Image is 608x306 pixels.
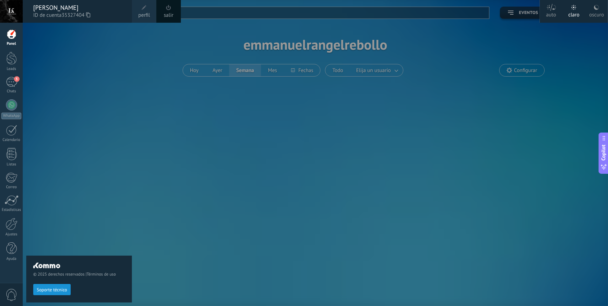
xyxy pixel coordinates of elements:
[33,4,125,12] div: [PERSON_NAME]
[589,5,604,23] div: oscuro
[546,5,556,23] div: auto
[62,12,90,19] span: 35327404
[568,5,580,23] div: claro
[1,232,22,237] div: Ajustes
[1,162,22,167] div: Listas
[1,42,22,46] div: Panel
[1,67,22,71] div: Leads
[33,12,125,19] span: ID de cuenta
[1,208,22,212] div: Estadísticas
[1,113,21,119] div: WhatsApp
[600,144,607,161] span: Copilot
[1,257,22,261] div: Ayuda
[33,284,71,295] button: Soporte técnico
[33,272,125,277] span: © 2025 derechos reservados |
[37,287,67,292] span: Soporte técnico
[14,76,20,82] span: 5
[138,12,150,19] span: perfil
[87,272,116,277] a: Términos de uso
[33,287,71,292] a: Soporte técnico
[1,138,22,142] div: Calendario
[1,185,22,190] div: Correo
[164,12,173,19] a: salir
[1,89,22,94] div: Chats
